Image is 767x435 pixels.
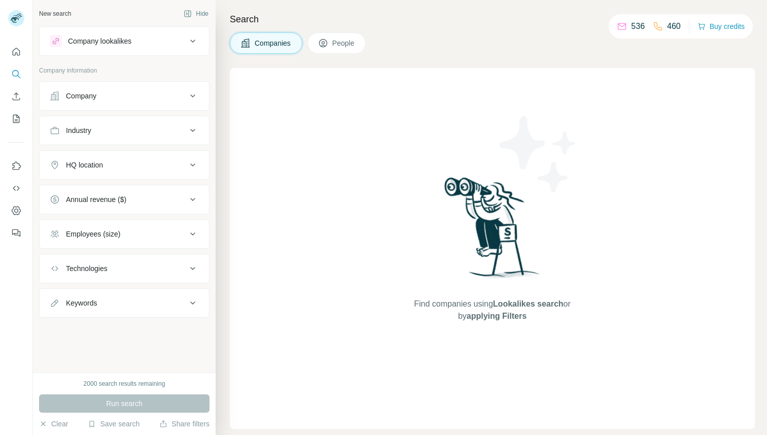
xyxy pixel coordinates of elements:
[88,419,140,429] button: Save search
[39,66,210,75] p: Company information
[631,20,645,32] p: 536
[177,6,216,21] button: Hide
[332,38,356,48] span: People
[667,20,681,32] p: 460
[40,118,209,143] button: Industry
[411,298,573,322] span: Find companies using or by
[66,160,103,170] div: HQ location
[66,125,91,136] div: Industry
[39,9,71,18] div: New search
[66,229,120,239] div: Employees (size)
[40,291,209,315] button: Keywords
[66,263,108,274] div: Technologies
[8,110,24,128] button: My lists
[8,224,24,242] button: Feedback
[66,298,97,308] div: Keywords
[84,379,165,388] div: 2000 search results remaining
[39,419,68,429] button: Clear
[8,65,24,83] button: Search
[159,419,210,429] button: Share filters
[8,43,24,61] button: Quick start
[8,87,24,106] button: Enrich CSV
[40,29,209,53] button: Company lookalikes
[8,179,24,197] button: Use Surfe API
[66,194,126,205] div: Annual revenue ($)
[467,312,527,320] span: applying Filters
[8,157,24,175] button: Use Surfe on LinkedIn
[40,256,209,281] button: Technologies
[40,84,209,108] button: Company
[8,202,24,220] button: Dashboard
[66,91,96,101] div: Company
[493,109,584,200] img: Surfe Illustration - Stars
[255,38,292,48] span: Companies
[493,299,564,308] span: Lookalikes search
[230,12,755,26] h4: Search
[40,222,209,246] button: Employees (size)
[68,36,131,46] div: Company lookalikes
[440,175,545,288] img: Surfe Illustration - Woman searching with binoculars
[40,153,209,177] button: HQ location
[40,187,209,212] button: Annual revenue ($)
[698,19,745,34] button: Buy credits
